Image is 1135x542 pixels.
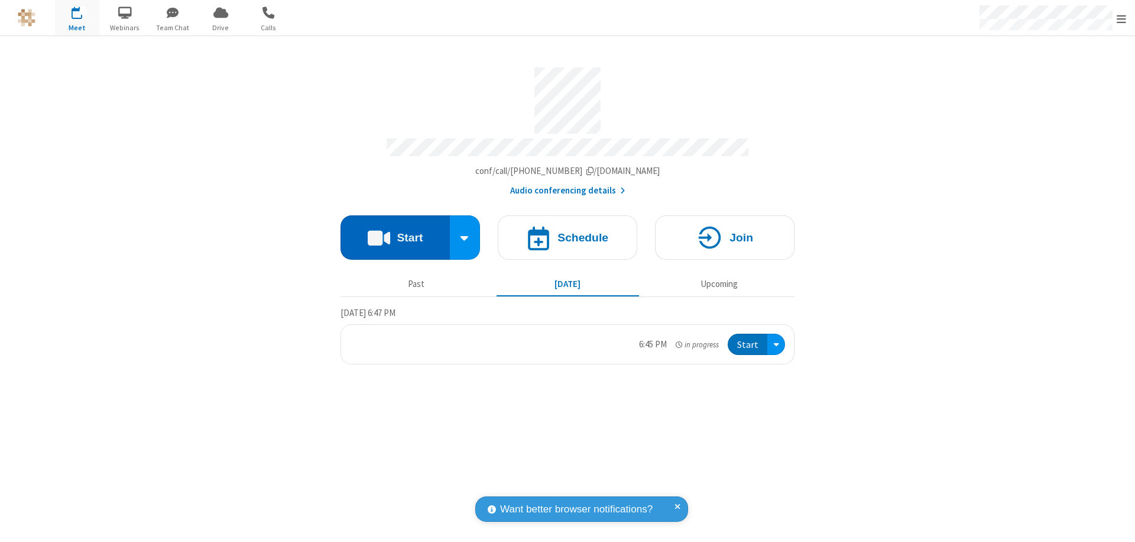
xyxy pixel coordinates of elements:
[247,22,291,33] span: Calls
[151,22,195,33] span: Team Chat
[450,215,481,260] div: Start conference options
[676,339,719,350] em: in progress
[340,215,450,260] button: Start
[1105,511,1126,534] iframe: Chat
[103,22,147,33] span: Webinars
[655,215,794,260] button: Join
[475,164,660,178] button: Copy my meeting room linkCopy my meeting room link
[55,22,99,33] span: Meet
[340,307,395,318] span: [DATE] 6:47 PM
[639,338,667,351] div: 6:45 PM
[510,184,625,198] button: Audio conferencing details
[729,232,753,243] h4: Join
[648,273,790,295] button: Upcoming
[340,59,794,198] section: Account details
[340,306,794,365] section: Today's Meetings
[475,165,660,176] span: Copy my meeting room link
[767,334,785,356] div: Open menu
[18,9,35,27] img: QA Selenium DO NOT DELETE OR CHANGE
[80,7,87,15] div: 1
[199,22,243,33] span: Drive
[397,232,423,243] h4: Start
[728,334,767,356] button: Start
[498,215,637,260] button: Schedule
[557,232,608,243] h4: Schedule
[500,502,653,517] span: Want better browser notifications?
[345,273,488,295] button: Past
[497,273,639,295] button: [DATE]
